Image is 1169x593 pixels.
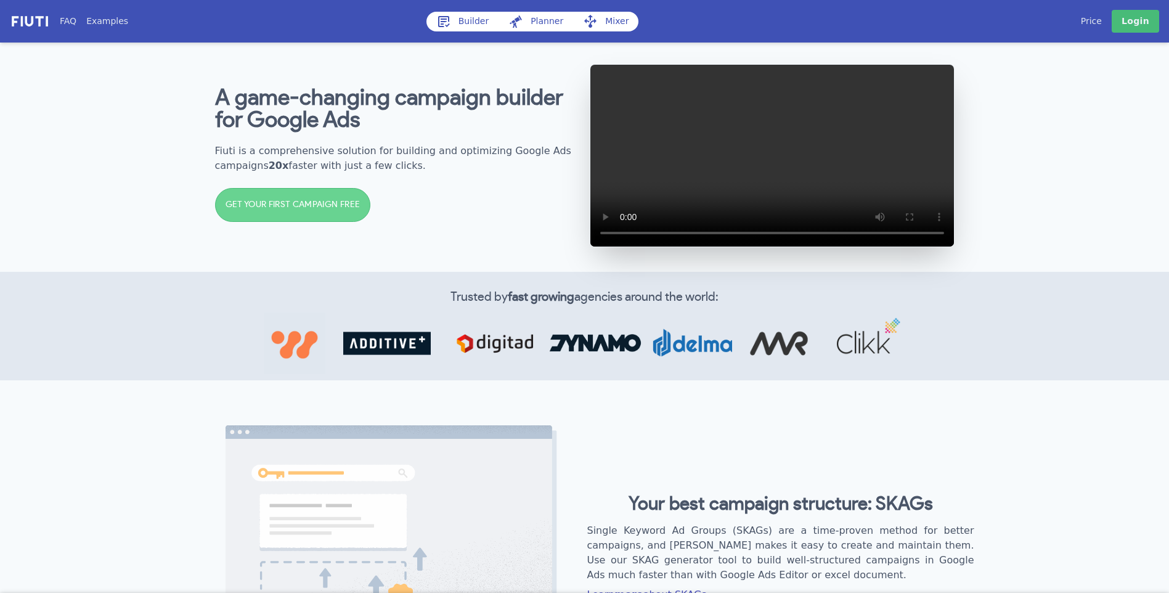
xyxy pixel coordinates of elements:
video: Google Ads SKAG tool video [590,64,955,247]
img: 83c4e68.jpg [550,334,642,353]
img: 5680c82.png [822,314,905,373]
a: Planner [499,12,573,31]
b: A game-changing campaign builder for Google Ads [215,87,563,131]
img: cb4d2d3.png [736,314,822,372]
b: fast growing [508,291,574,303]
b: 20x [269,160,289,171]
a: Mixer [573,12,638,31]
a: FAQ [60,15,76,28]
img: abf0a6e.png [332,320,442,367]
img: b8f48c0.jpg [264,313,325,374]
h2: Single Keyword Ad Groups (SKAGs) are a time-proven method for better campaigns, and [PERSON_NAME]... [587,523,974,583]
b: Your best campaign structure: SKAGs [629,495,933,513]
a: Examples [86,15,128,28]
img: f731f27.png [10,14,50,28]
img: 7aba02c.png [442,317,547,370]
a: Price [1081,15,1102,28]
img: d3352e4.png [650,328,736,358]
a: Login [1112,10,1159,33]
h2: Fiuti is a comprehensive solution for building and optimizing Google Ads campaigns faster with ju... [215,144,580,173]
a: GET YOUR FIRST CAMPAIGN FREE [215,188,371,222]
h2: Trusted by agencies around the world: [230,288,940,306]
a: Builder [426,12,499,31]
